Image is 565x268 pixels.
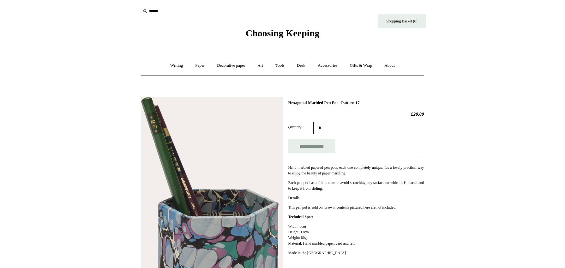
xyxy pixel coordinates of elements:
a: Choosing Keeping [245,33,319,37]
p: Each pen pot has a felt bottom to avoid scratching any surface on which it is placed and to keep ... [288,180,424,191]
span: Choosing Keeping [245,28,319,38]
a: Gifts & Wrap [344,57,378,74]
h1: Hexagonal Marbled Pen Pot - Pattern 17 [288,100,424,105]
label: Quantity [288,124,313,130]
a: Shopping Basket (0) [378,14,426,28]
strong: Details: [288,196,300,200]
strong: Technical Spec: [288,215,313,219]
a: Desk [291,57,311,74]
p: This pen pot is sold on its own, contents pictured here are not included. [288,204,424,210]
a: About [379,57,400,74]
a: Decorative paper [211,57,251,74]
a: Accessories [312,57,343,74]
p: Made in the [GEOGRAPHIC_DATA] [288,250,424,256]
p: Width: 8cm Height: 11cm Weight: 80g Material: Hand marbled paper, card and felt [288,223,424,246]
a: Tools [270,57,290,74]
a: Art [252,57,269,74]
p: Hand marbled papered pen pots, each one completely unique. It's a lovely practical way to enjoy t... [288,165,424,176]
h2: £20.00 [288,111,424,117]
a: Writing [165,57,189,74]
a: Paper [189,57,210,74]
